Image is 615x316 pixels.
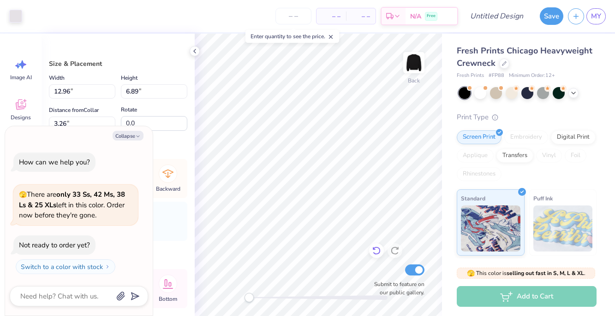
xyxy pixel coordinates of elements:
[591,11,601,22] span: MY
[49,105,99,116] label: Distance from Collar
[427,13,436,19] span: Free
[10,74,32,81] span: Image AI
[159,295,177,303] span: Bottom
[457,45,592,69] span: Fresh Prints Chicago Heavyweight Crewneck
[408,76,420,85] div: Back
[49,59,187,69] div: Size & Placement
[352,12,370,21] span: – –
[461,193,485,203] span: Standard
[121,104,137,115] label: Rotate
[245,30,339,43] div: Enter quantity to see the price.
[461,205,520,252] img: Standard
[565,149,586,163] div: Foil
[105,264,110,269] img: Switch to a color with stock
[19,190,125,220] span: There are left in this color. Order now before they're gone.
[156,185,180,193] span: Backward
[11,114,31,121] span: Designs
[49,72,65,83] label: Width
[16,259,115,274] button: Switch to a color with stock
[322,12,340,21] span: – –
[489,72,504,80] span: # FP88
[540,7,563,25] button: Save
[507,269,584,277] strong: selling out fast in S, M, L & XL
[19,240,90,250] div: Not ready to order yet?
[467,269,475,278] span: 🫣
[457,167,502,181] div: Rhinestones
[19,158,90,167] div: How can we help you?
[245,293,254,302] div: Accessibility label
[509,72,555,80] span: Minimum Order: 12 +
[533,193,553,203] span: Puff Ink
[467,269,585,277] span: This color is .
[457,112,597,123] div: Print Type
[496,149,533,163] div: Transfers
[463,7,531,25] input: Untitled Design
[586,8,606,24] a: MY
[533,205,593,252] img: Puff Ink
[504,130,548,144] div: Embroidery
[457,130,502,144] div: Screen Print
[19,190,125,210] strong: only 33 Ss, 42 Ms, 38 Ls & 25 XLs
[369,280,424,297] label: Submit to feature on our public gallery.
[275,8,311,24] input: – –
[457,72,484,80] span: Fresh Prints
[113,131,143,140] button: Collapse
[551,130,596,144] div: Digital Print
[457,149,494,163] div: Applique
[405,53,423,72] img: Back
[121,72,137,83] label: Height
[410,12,421,21] span: N/A
[19,190,27,199] span: 🫣
[536,149,562,163] div: Vinyl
